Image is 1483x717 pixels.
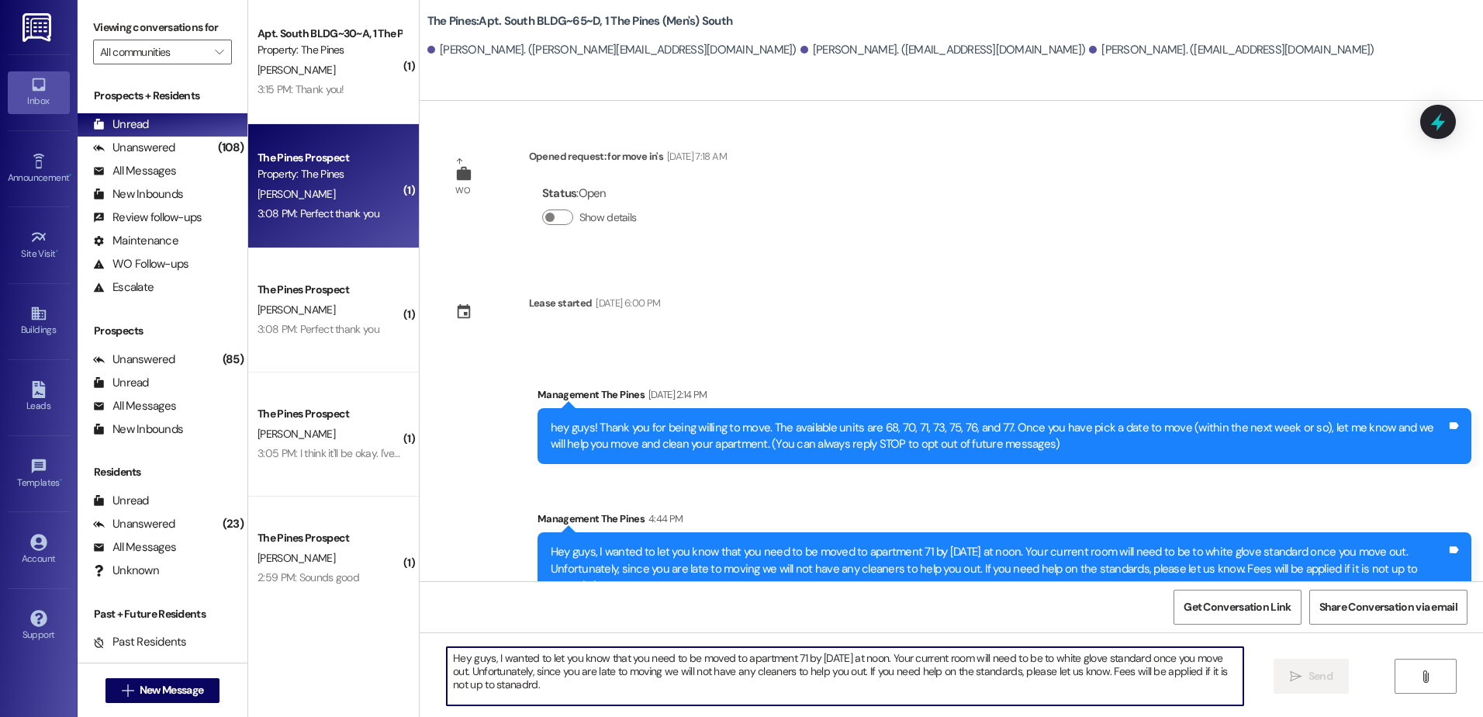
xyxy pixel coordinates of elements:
a: Site Visit • [8,224,70,266]
span: • [60,475,62,486]
span: Send [1308,668,1333,684]
div: hey guys! Thank you for being willing to move. The available units are 68, 70, 71, 73, 75, 76, an... [551,420,1447,453]
span: Share Conversation via email [1319,599,1457,615]
div: Escalate [93,279,154,296]
span: [PERSON_NAME] [258,63,335,77]
div: Unanswered [93,140,175,156]
div: [DATE] 6:00 PM [592,295,660,311]
div: : Open [542,182,643,206]
button: Share Conversation via email [1309,590,1467,625]
button: New Message [105,678,220,703]
div: Past Residents [93,634,187,650]
div: Unanswered [93,352,175,368]
label: Viewing conversations for [93,16,232,40]
div: 2:59 PM: Sounds good [258,570,359,584]
span: [PERSON_NAME] [258,187,335,201]
label: Show details [579,210,637,226]
div: [DATE] 2:14 PM [645,386,707,403]
div: Maintenance [93,233,178,249]
div: Management The Pines [538,511,1471,532]
span: New Message [140,682,203,698]
div: [PERSON_NAME]. ([EMAIL_ADDRESS][DOMAIN_NAME]) [800,42,1086,58]
div: Lease started [529,295,593,311]
div: The Pines Prospect [258,406,401,422]
div: Residents [78,464,247,480]
div: [PERSON_NAME]. ([PERSON_NAME][EMAIL_ADDRESS][DOMAIN_NAME]) [427,42,797,58]
div: All Messages [93,539,176,556]
div: [PERSON_NAME]. ([EMAIL_ADDRESS][DOMAIN_NAME]) [1089,42,1374,58]
b: The Pines: Apt. South BLDG~65~D, 1 The Pines (Men's) South [427,13,732,29]
div: Hey guys, I wanted to let you know that you need to be moved to apartment 71 by [DATE] at noon. Y... [551,544,1447,594]
div: 3:15 PM: Thank you! [258,82,344,96]
a: Buildings [8,300,70,342]
div: All Messages [93,398,176,414]
div: Management The Pines [538,386,1471,408]
div: 3:05 PM: I think it'll be okay. I've got a place in [US_STATE][GEOGRAPHIC_DATA] to stay I was jus... [258,446,1109,460]
a: Templates • [8,453,70,495]
div: Unread [93,375,149,391]
div: Unanswered [93,516,175,532]
div: (108) [214,136,247,160]
div: Review follow-ups [93,210,202,226]
div: 4:44 PM [645,511,683,527]
div: Unread [93,116,149,133]
div: WO Follow-ups [93,256,188,272]
div: The Pines Prospect [258,282,401,298]
div: [DATE] 7:18 AM [663,148,727,165]
span: Get Conversation Link [1184,599,1291,615]
span: [PERSON_NAME] [258,303,335,317]
div: Opened request: for move in's [529,148,727,170]
button: Send [1274,659,1349,694]
div: New Inbounds [93,421,183,438]
b: Status [542,185,577,201]
div: 3:08 PM: Perfect thank you [258,206,379,220]
i:  [215,46,223,58]
a: Inbox [8,71,70,113]
div: Prospects [78,323,247,339]
a: Support [8,605,70,647]
div: Unknown [93,563,159,579]
div: Prospects + Residents [78,88,247,104]
div: WO [455,182,470,199]
i:  [1290,670,1302,683]
button: Get Conversation Link [1174,590,1301,625]
div: Apt. South BLDG~30~A, 1 The Pines (Men's) South [258,26,401,42]
div: 3:08 PM: Perfect thank you [258,322,379,336]
i:  [1419,670,1431,683]
i:  [122,684,133,697]
div: (85) [219,348,247,372]
div: (23) [219,512,247,536]
div: All Messages [93,163,176,179]
div: The Pines Prospect [258,150,401,166]
span: • [69,170,71,181]
div: Property: The Pines [258,42,401,58]
a: Account [8,529,70,571]
span: • [56,246,58,257]
div: Property: The Pines [258,166,401,182]
input: All communities [100,40,207,64]
div: Unread [93,493,149,509]
img: ResiDesk Logo [22,13,54,42]
a: Leads [8,376,70,418]
div: New Inbounds [93,186,183,203]
div: Past + Future Residents [78,606,247,622]
span: [PERSON_NAME] [258,427,335,441]
div: The Pines Prospect [258,530,401,546]
span: [PERSON_NAME] [258,551,335,565]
